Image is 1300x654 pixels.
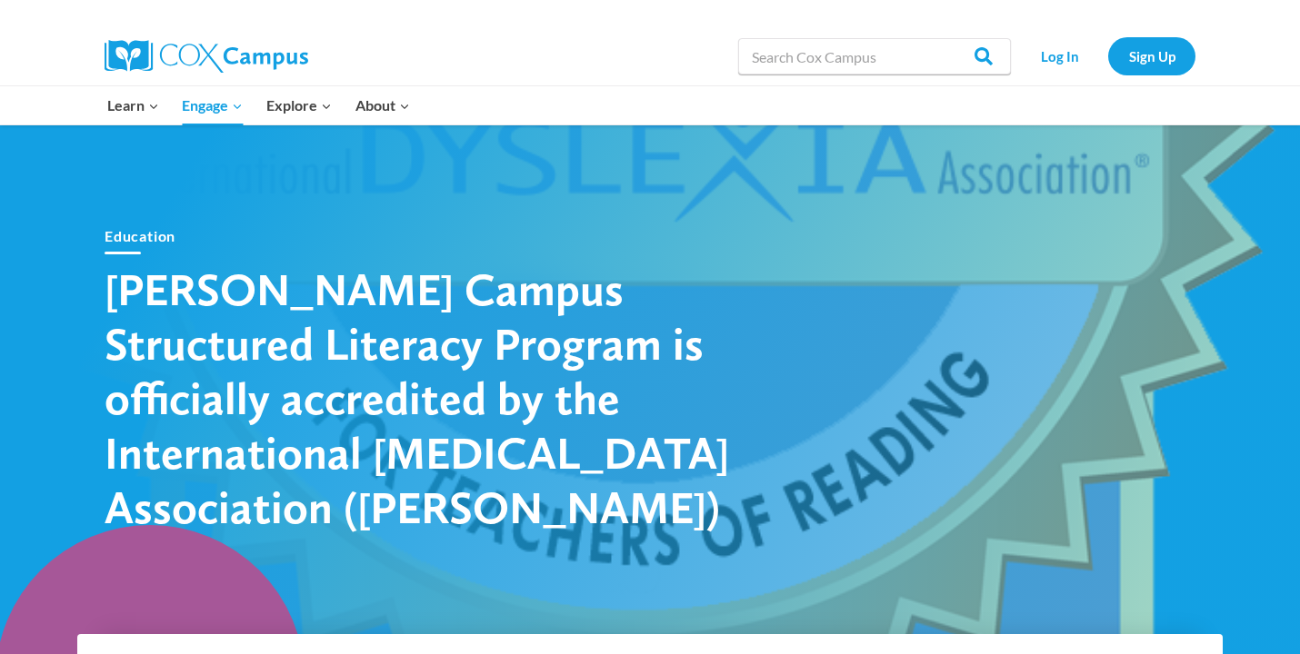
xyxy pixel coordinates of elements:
[1020,37,1099,74] a: Log In
[95,86,421,124] nav: Primary Navigation
[1108,37,1195,74] a: Sign Up
[1020,37,1195,74] nav: Secondary Navigation
[107,94,159,117] span: Learn
[182,94,243,117] span: Engage
[105,262,741,534] h1: [PERSON_NAME] Campus Structured Literacy Program is officially accredited by the International [M...
[266,94,332,117] span: Explore
[738,38,1011,74] input: Search Cox Campus
[105,227,175,244] a: Education
[355,94,410,117] span: About
[105,40,308,73] img: Cox Campus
